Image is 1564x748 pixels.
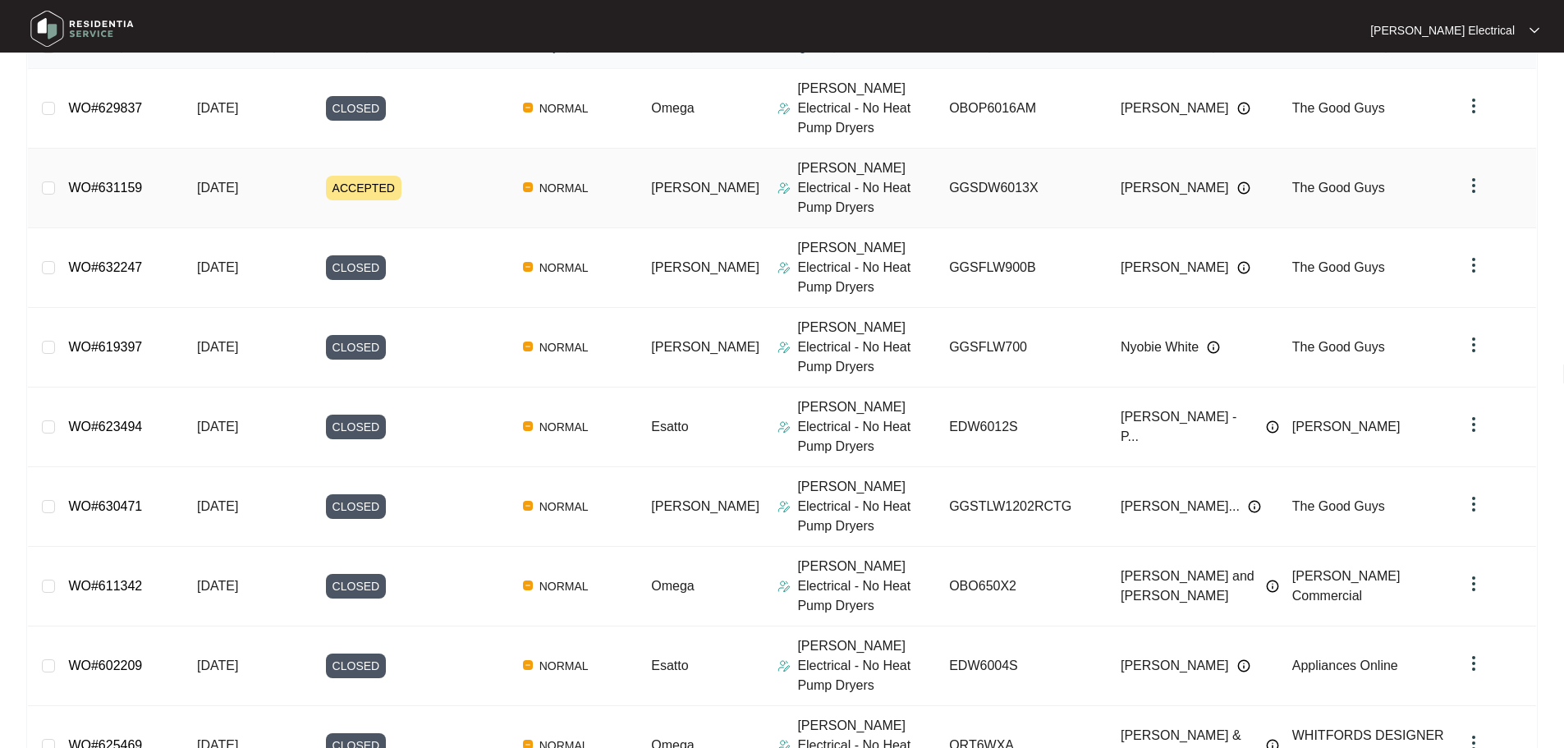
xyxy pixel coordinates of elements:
[197,101,238,115] span: [DATE]
[797,636,936,695] p: [PERSON_NAME] Electrical - No Heat Pump Dryers
[326,654,387,678] span: CLOSED
[1464,176,1484,195] img: dropdown arrow
[797,79,936,138] p: [PERSON_NAME] Electrical - No Heat Pump Dryers
[651,101,694,115] span: Omega
[651,420,688,434] span: Esatto
[651,260,759,274] span: [PERSON_NAME]
[1121,99,1229,118] span: [PERSON_NAME]
[936,308,1108,388] td: GGSFLW700
[197,420,238,434] span: [DATE]
[326,415,387,439] span: CLOSED
[1237,102,1250,115] img: Info icon
[777,500,791,513] img: Assigner Icon
[197,340,238,354] span: [DATE]
[1292,181,1385,195] span: The Good Guys
[25,4,140,53] img: residentia service logo
[326,255,387,280] span: CLOSED
[68,340,142,354] a: WO#619397
[1121,656,1229,676] span: [PERSON_NAME]
[797,158,936,218] p: [PERSON_NAME] Electrical - No Heat Pump Dryers
[1237,659,1250,672] img: Info icon
[533,417,595,437] span: NORMAL
[1266,420,1279,434] img: Info icon
[533,258,595,278] span: NORMAL
[533,99,595,118] span: NORMAL
[797,318,936,377] p: [PERSON_NAME] Electrical - No Heat Pump Dryers
[1292,340,1385,354] span: The Good Guys
[197,659,238,672] span: [DATE]
[797,238,936,297] p: [PERSON_NAME] Electrical - No Heat Pump Dryers
[68,101,142,115] a: WO#629837
[523,660,533,670] img: Vercel Logo
[777,261,791,274] img: Assigner Icon
[68,659,142,672] a: WO#602209
[777,580,791,593] img: Assigner Icon
[1530,26,1539,34] img: dropdown arrow
[523,262,533,272] img: Vercel Logo
[326,494,387,519] span: CLOSED
[68,579,142,593] a: WO#611342
[533,337,595,357] span: NORMAL
[1292,420,1401,434] span: [PERSON_NAME]
[1292,569,1401,603] span: [PERSON_NAME] Commercial
[936,69,1108,149] td: OBOP6016AM
[936,547,1108,626] td: OBO650X2
[1121,178,1229,198] span: [PERSON_NAME]
[777,659,791,672] img: Assigner Icon
[936,467,1108,547] td: GGSTLW1202RCTG
[197,181,238,195] span: [DATE]
[523,182,533,192] img: Vercel Logo
[523,342,533,351] img: Vercel Logo
[68,181,142,195] a: WO#631159
[1464,654,1484,673] img: dropdown arrow
[1464,574,1484,594] img: dropdown arrow
[1464,415,1484,434] img: dropdown arrow
[533,178,595,198] span: NORMAL
[68,420,142,434] a: WO#623494
[533,497,595,516] span: NORMAL
[797,477,936,536] p: [PERSON_NAME] Electrical - No Heat Pump Dryers
[1292,659,1398,672] span: Appliances Online
[651,340,759,354] span: [PERSON_NAME]
[651,579,694,593] span: Omega
[1292,101,1385,115] span: The Good Guys
[523,103,533,112] img: Vercel Logo
[1292,499,1385,513] span: The Good Guys
[797,557,936,616] p: [PERSON_NAME] Electrical - No Heat Pump Dryers
[777,420,791,434] img: Assigner Icon
[197,499,238,513] span: [DATE]
[523,581,533,590] img: Vercel Logo
[651,659,688,672] span: Esatto
[326,335,387,360] span: CLOSED
[523,501,533,511] img: Vercel Logo
[1237,261,1250,274] img: Info icon
[1464,335,1484,355] img: dropdown arrow
[68,499,142,513] a: WO#630471
[68,260,142,274] a: WO#632247
[797,397,936,457] p: [PERSON_NAME] Electrical - No Heat Pump Dryers
[533,656,595,676] span: NORMAL
[523,421,533,431] img: Vercel Logo
[936,388,1108,467] td: EDW6012S
[533,576,595,596] span: NORMAL
[1207,341,1220,354] img: Info icon
[1370,22,1515,39] p: [PERSON_NAME] Electrical
[1121,567,1258,606] span: [PERSON_NAME] and [PERSON_NAME]
[936,228,1108,308] td: GGSFLW900B
[197,260,238,274] span: [DATE]
[777,102,791,115] img: Assigner Icon
[326,176,401,200] span: ACCEPTED
[1464,96,1484,116] img: dropdown arrow
[1121,407,1258,447] span: [PERSON_NAME] - P...
[1464,255,1484,275] img: dropdown arrow
[1121,337,1199,357] span: Nyobie White
[777,181,791,195] img: Assigner Icon
[1121,497,1240,516] span: [PERSON_NAME]...
[197,579,238,593] span: [DATE]
[1464,494,1484,514] img: dropdown arrow
[936,626,1108,706] td: EDW6004S
[1237,181,1250,195] img: Info icon
[1248,500,1261,513] img: Info icon
[936,149,1108,228] td: GGSDW6013X
[651,181,759,195] span: [PERSON_NAME]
